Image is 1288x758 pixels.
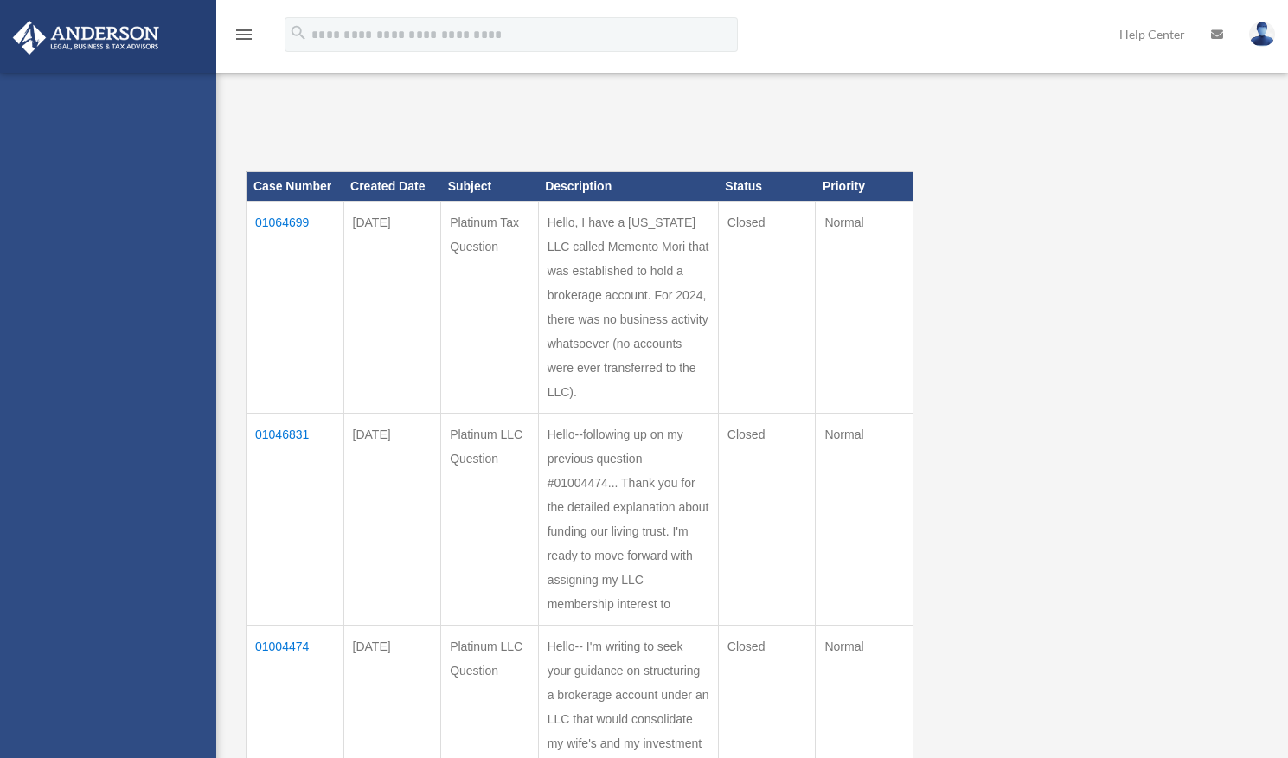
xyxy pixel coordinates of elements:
[441,201,539,413] td: Platinum Tax Question
[816,413,913,625] td: Normal
[247,413,344,625] td: 01046831
[538,172,718,202] th: Description
[234,30,254,45] a: menu
[234,24,254,45] i: menu
[538,413,718,625] td: Hello--following up on my previous question #01004474... Thank you for the detailed explanation a...
[343,413,441,625] td: [DATE]
[718,172,816,202] th: Status
[343,201,441,413] td: [DATE]
[441,413,539,625] td: Platinum LLC Question
[816,201,913,413] td: Normal
[538,201,718,413] td: Hello, I have a [US_STATE] LLC called Memento Mori that was established to hold a brokerage accou...
[441,172,539,202] th: Subject
[718,201,816,413] td: Closed
[343,172,441,202] th: Created Date
[289,23,308,42] i: search
[247,172,344,202] th: Case Number
[8,21,164,55] img: Anderson Advisors Platinum Portal
[816,172,913,202] th: Priority
[718,413,816,625] td: Closed
[247,201,344,413] td: 01064699
[1249,22,1275,47] img: User Pic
